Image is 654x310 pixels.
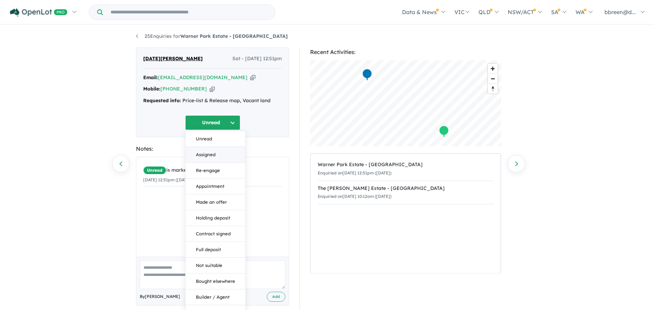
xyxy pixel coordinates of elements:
button: Unread [186,131,245,147]
nav: breadcrumb [136,32,518,41]
div: Notes: [136,144,289,153]
a: [EMAIL_ADDRESS][DOMAIN_NAME] [158,74,247,81]
small: Enquiried on [DATE] 10:12am ([DATE]) [318,194,391,199]
button: Re-engage [186,163,245,179]
span: bbreen@d... [604,9,636,15]
strong: Mobile: [143,86,160,92]
div: The [PERSON_NAME] Estate - [GEOGRAPHIC_DATA] [318,184,494,193]
button: Holding deposit [186,210,245,226]
span: Sat - [DATE] 12:51pm [232,55,282,63]
button: Assigned [186,147,245,163]
button: Unread [185,115,240,130]
div: Recent Activities: [310,47,501,57]
div: Map marker [362,68,372,81]
button: Contract signed [186,226,245,242]
a: The [PERSON_NAME] Estate - [GEOGRAPHIC_DATA]Enquiried on[DATE] 10:12am ([DATE]) [318,181,494,205]
button: Not suitable [186,258,245,274]
button: Zoom in [488,64,498,74]
a: [PHONE_NUMBER] [160,86,207,92]
button: Builder / Agent [186,289,245,305]
span: By [PERSON_NAME] [140,293,180,300]
small: Enquiried on [DATE] 12:51pm ([DATE]) [318,170,391,175]
img: Openlot PRO Logo White [10,8,67,17]
input: Try estate name, suburb, builder or developer [104,5,274,20]
strong: Requested info: [143,97,181,104]
small: [DATE] 12:51pm ([DATE]) [143,177,192,182]
div: Price-list & Release map, Vacant land [143,97,282,105]
button: Appointment [186,179,245,194]
button: Zoom out [488,74,498,84]
strong: Warner Park Estate - [GEOGRAPHIC_DATA] [180,33,288,39]
button: Add [267,292,285,302]
button: Copy [250,74,255,81]
button: Made an offer [186,194,245,210]
a: 25Enquiries forWarner Park Estate - [GEOGRAPHIC_DATA] [136,33,288,39]
div: Map marker [439,125,449,138]
button: Bought elsewhere [186,274,245,289]
div: is marked. [143,166,282,174]
canvas: Map [310,60,501,146]
button: Copy [210,85,215,93]
button: Full deposit [186,242,245,258]
a: Warner Park Estate - [GEOGRAPHIC_DATA]Enquiried on[DATE] 12:51pm ([DATE]) [318,157,494,181]
button: Reset bearing to north [488,84,498,94]
strong: Email: [143,74,158,81]
span: Unread [143,166,166,174]
span: [DATE][PERSON_NAME] [143,55,203,63]
div: Warner Park Estate - [GEOGRAPHIC_DATA] [318,161,494,169]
